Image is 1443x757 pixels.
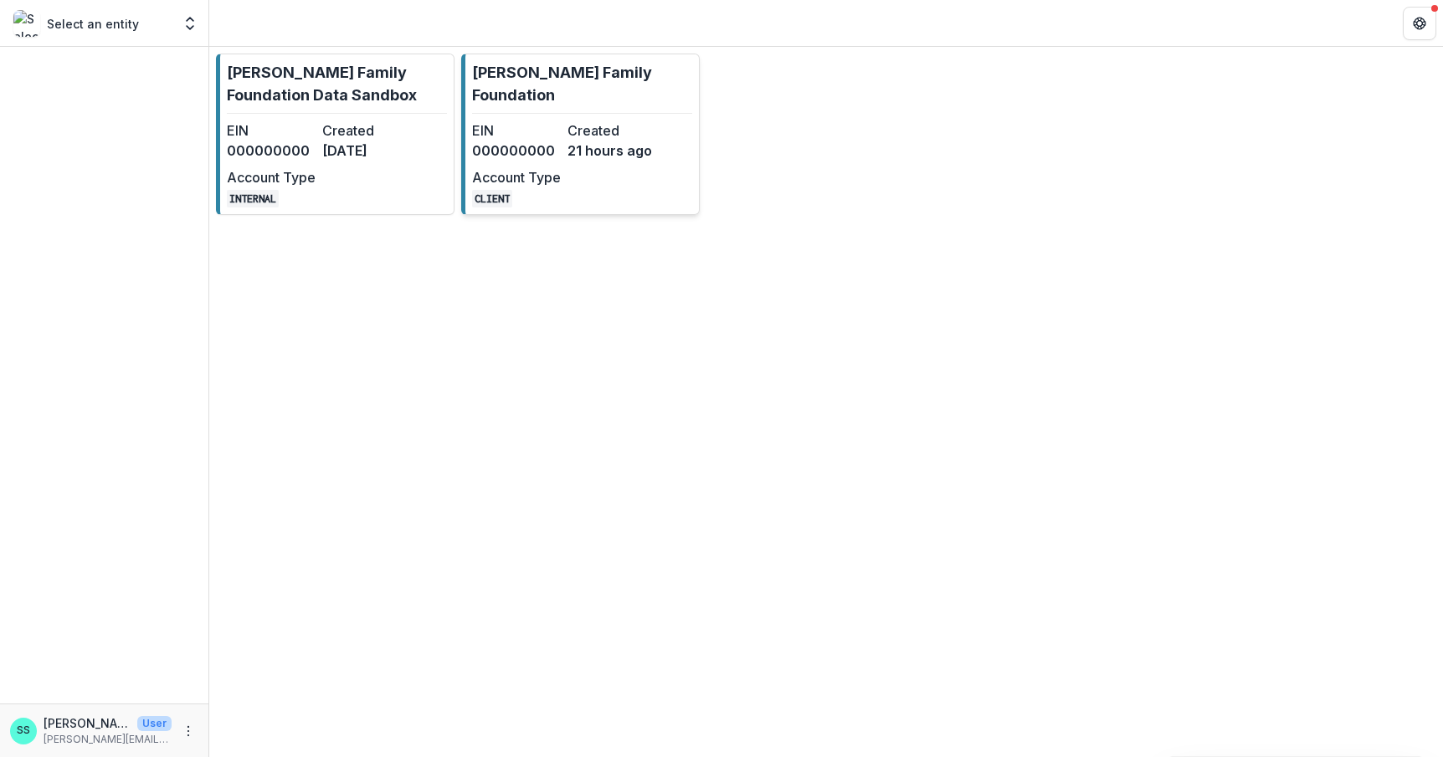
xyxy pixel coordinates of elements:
[178,7,202,40] button: Open entity switcher
[17,725,30,736] div: Stephanie Schlecht
[137,716,172,731] p: User
[461,54,700,215] a: [PERSON_NAME] Family FoundationEIN000000000Created21 hours agoAccount TypeCLIENT
[227,120,316,141] dt: EIN
[472,61,692,106] p: [PERSON_NAME] Family Foundation
[44,714,131,732] p: [PERSON_NAME]
[227,141,316,161] dd: 000000000
[567,141,656,161] dd: 21 hours ago
[227,167,316,187] dt: Account Type
[472,190,512,207] code: CLIENT
[47,15,139,33] p: Select an entity
[44,732,172,747] p: [PERSON_NAME][EMAIL_ADDRESS][DOMAIN_NAME]
[472,167,561,187] dt: Account Type
[472,120,561,141] dt: EIN
[322,141,411,161] dd: [DATE]
[567,120,656,141] dt: Created
[216,54,454,215] a: [PERSON_NAME] Family Foundation Data SandboxEIN000000000Created[DATE]Account TypeINTERNAL
[472,141,561,161] dd: 000000000
[227,61,447,106] p: [PERSON_NAME] Family Foundation Data Sandbox
[1403,7,1436,40] button: Get Help
[178,721,198,741] button: More
[13,10,40,37] img: Select an entity
[322,120,411,141] dt: Created
[227,190,279,207] code: INTERNAL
